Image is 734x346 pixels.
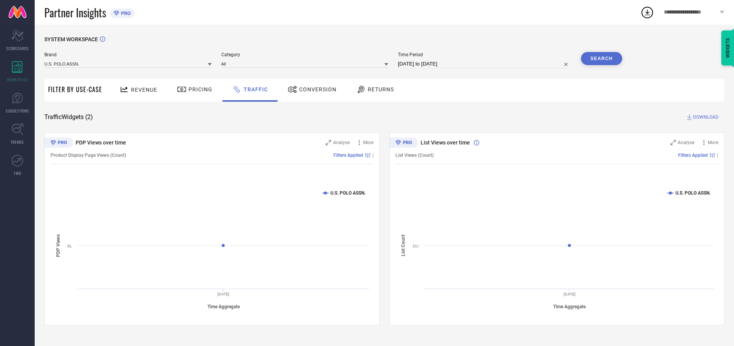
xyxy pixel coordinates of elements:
[670,140,676,145] svg: Zoom
[44,36,98,42] span: SYSTEM WORKSPACE
[640,5,654,19] div: Open download list
[44,113,93,121] span: Traffic Widgets ( 2 )
[333,140,350,145] span: Analyse
[563,292,575,296] text: [DATE]
[48,85,102,94] span: Filter By Use-Case
[217,292,229,296] text: [DATE]
[372,153,374,158] span: |
[693,113,719,121] span: DOWNLOAD
[581,52,623,65] button: Search
[51,153,126,158] span: Product Display Page Views (Count)
[678,140,694,145] span: Analyse
[189,86,212,92] span: Pricing
[131,87,157,93] span: Revenue
[7,77,28,82] span: WORKSPACE
[119,10,131,16] span: PRO
[717,153,718,158] span: |
[708,140,718,145] span: More
[44,5,106,20] span: Partner Insights
[678,153,708,158] span: Filters Applied
[412,244,419,248] text: 2Cr
[398,52,571,57] span: Time Period
[333,153,363,158] span: Filters Applied
[326,140,331,145] svg: Zoom
[368,86,394,92] span: Returns
[421,139,470,146] span: List Views over time
[6,45,29,51] span: SCORECARDS
[401,235,406,256] tspan: List Count
[14,170,21,176] span: FWD
[207,304,240,309] tspan: Time Aggregate
[363,140,374,145] span: More
[553,304,586,309] tspan: Time Aggregate
[398,59,571,69] input: Select time period
[44,138,73,149] div: Premium
[56,234,61,257] tspan: PDP Views
[76,139,126,146] span: PDP Views over time
[396,153,434,158] span: List Views (Count)
[221,52,389,57] span: Category
[44,52,212,57] span: Brand
[244,86,268,92] span: Traffic
[389,138,418,149] div: Premium
[6,108,29,114] span: SUGGESTIONS
[11,139,24,145] span: TRENDS
[299,86,337,92] span: Conversion
[330,190,365,196] text: U.S. POLO ASSN.
[675,190,710,196] text: U.S. POLO ASSN.
[67,244,72,248] text: 8L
